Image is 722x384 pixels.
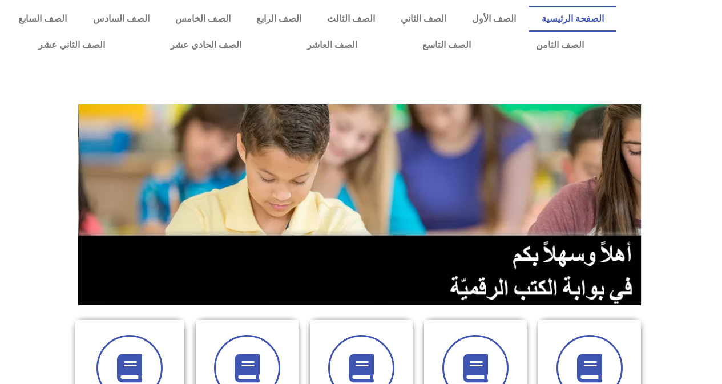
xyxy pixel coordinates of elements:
a: الصف الثاني [388,6,459,32]
a: الصف التاسع [390,32,503,58]
a: الصف الخامس [162,6,243,32]
a: الصفحة الرئيسية [529,6,616,32]
a: الصف الأول [459,6,529,32]
a: الصف العاشر [275,32,390,58]
a: الصف السادس [80,6,162,32]
a: الصف الثامن [503,32,616,58]
a: الصف الثالث [314,6,388,32]
a: الصف الحادي عشر [138,32,274,58]
a: الصف الرابع [243,6,314,32]
a: الصف السابع [6,6,80,32]
a: الصف الثاني عشر [6,32,138,58]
